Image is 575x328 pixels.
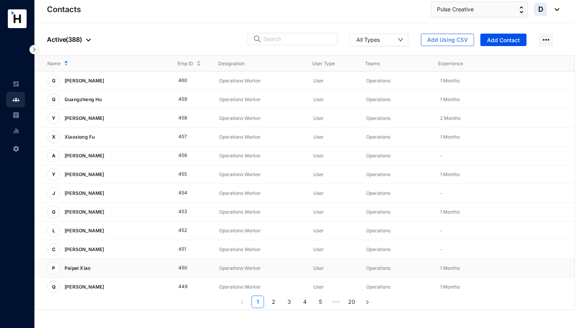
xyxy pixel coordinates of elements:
p: [PERSON_NAME] [60,150,108,162]
p: Xiaoxiong Fu [60,131,98,143]
img: home-unselected.a29eae3204392db15eaf.svg [13,80,20,87]
button: Add Using CSV [421,34,474,46]
p: [PERSON_NAME] [60,225,108,237]
p: Active ( 388 ) [47,35,91,44]
td: 450 [166,259,207,278]
li: Next 5 Pages [330,296,342,308]
span: User [313,246,324,252]
span: 1 Months [440,134,460,140]
img: more-horizontal.eedb2faff8778e1aceccc67cc90ae3cb.svg [539,34,553,46]
p: Operations [366,77,427,85]
button: Pulse Creative [431,2,528,17]
span: 1 Months [440,209,460,215]
td: 452 [166,221,207,240]
span: Pulse Creative [437,5,474,14]
a: 1 [252,296,264,308]
p: Guangzheng Hu [60,93,105,106]
img: report-unselected.e6a6b4230fc7da01f883.svg [13,127,20,134]
p: Operations [366,264,427,272]
input: Search [264,33,332,45]
li: Previous Page [236,296,248,308]
p: Peipei Xiao [60,262,93,275]
span: A [52,153,56,158]
p: [PERSON_NAME] [60,168,108,181]
p: [PERSON_NAME] [60,206,108,218]
span: User [313,153,324,159]
span: J [52,191,55,196]
span: Name [47,60,61,68]
span: X [52,135,56,139]
span: Add Using CSV [427,36,468,44]
td: 455 [166,165,207,184]
button: Add Contact [480,34,526,46]
td: 453 [166,203,207,221]
span: 1 Months [440,171,460,177]
p: Operations [366,152,427,160]
button: All Types [350,34,408,46]
td: 449 [166,278,207,296]
p: Operations Worker [219,152,300,160]
span: User [313,228,324,234]
span: Emp ID [178,60,193,68]
p: Operations [366,171,427,178]
span: Add Contact [487,36,520,44]
span: User [313,134,324,140]
th: User Type [300,56,352,71]
span: left [240,300,244,305]
img: payroll-unselected.b590312f920e76f0c668.svg [13,112,20,119]
p: [PERSON_NAME] [60,243,108,256]
a: 2 [268,296,279,308]
li: Next Page [361,296,374,308]
span: 1 Months [440,284,460,290]
p: Operations Worker [219,246,300,253]
th: Experience [426,56,499,71]
span: P [52,266,55,271]
li: 20 [345,296,358,308]
span: 1 Months [440,265,460,271]
td: 456 [166,146,207,165]
p: Operations Worker [219,114,300,122]
li: Home [6,76,25,92]
p: [PERSON_NAME] [60,187,108,200]
p: Operations [366,227,427,235]
span: right [365,300,370,305]
span: User [313,115,324,121]
p: Operations [366,189,427,197]
span: L [52,228,55,233]
span: User [313,209,324,215]
span: D [538,6,543,13]
div: All Types [356,36,380,43]
span: G [52,97,56,102]
p: Operations [366,283,427,291]
li: Payroll [6,107,25,123]
span: down [398,37,403,43]
span: 1 Months [440,96,460,102]
td: 451 [166,240,207,259]
span: User [313,284,324,290]
img: dropdown-black.8e83cc76930a90b1a4fdb6d089b7bf3a.svg [551,8,559,11]
button: left [236,296,248,308]
td: 458 [166,109,207,128]
img: settings-unselected.1febfda315e6e19643a1.svg [13,145,20,152]
span: User [313,171,324,177]
span: - [440,246,442,252]
th: Emp ID [165,56,206,71]
a: 4 [299,296,311,308]
button: right [361,296,374,308]
a: 20 [346,296,358,308]
p: [PERSON_NAME] [60,281,108,293]
li: 4 [298,296,311,308]
p: Operations Worker [219,264,300,272]
span: ••• [330,296,342,308]
a: 5 [314,296,326,308]
th: Teams [352,56,426,71]
td: 457 [166,128,207,146]
span: User [313,78,324,84]
p: Operations Worker [219,189,300,197]
a: 3 [283,296,295,308]
img: people.b0bd17028ad2877b116a.svg [13,96,20,103]
img: nav-icon-right.af6afadce00d159da59955279c43614e.svg [29,45,39,54]
p: [PERSON_NAME] [60,75,108,87]
p: Operations Worker [219,227,300,235]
